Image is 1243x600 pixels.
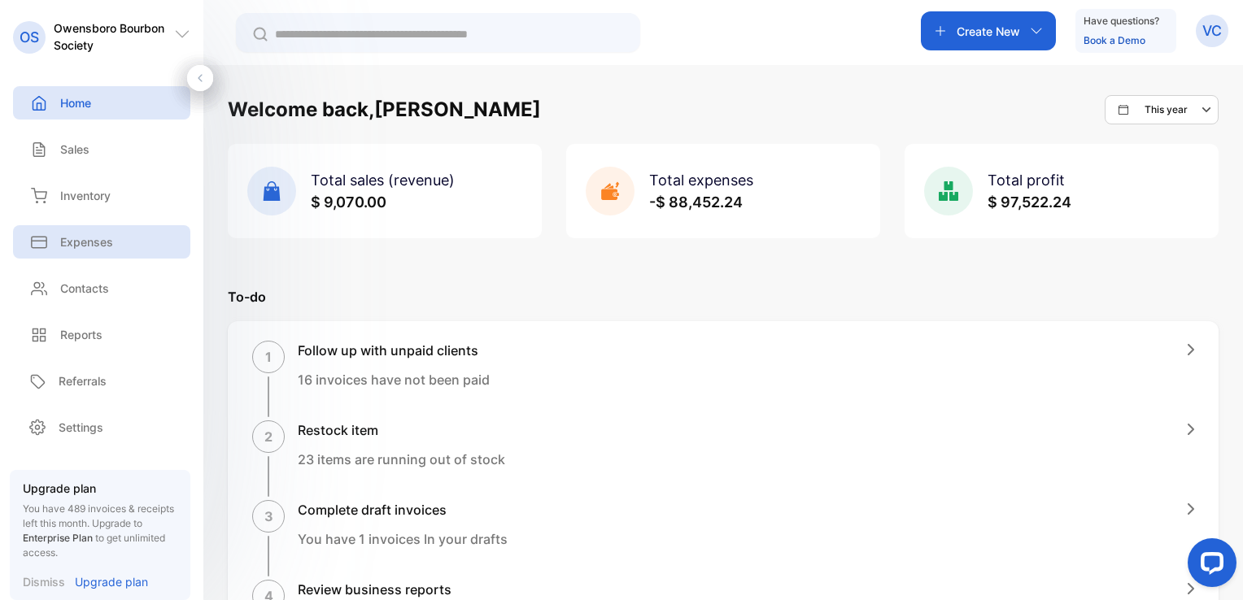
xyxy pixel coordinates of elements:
[59,419,103,436] p: Settings
[1202,20,1222,41] p: VC
[75,573,148,590] p: Upgrade plan
[265,347,272,367] p: 1
[298,370,490,389] p: 16 invoices have not been paid
[298,580,608,599] h1: Review business reports
[311,193,386,211] span: $ 9,070.00
[1084,13,1159,29] p: Have questions?
[649,193,743,211] span: -$ 88,452.24
[311,172,455,189] span: Total sales (revenue)
[60,94,91,111] p: Home
[1145,102,1188,117] p: This year
[1105,95,1219,124] button: This year
[60,141,89,158] p: Sales
[957,23,1020,40] p: Create New
[23,532,93,544] span: Enterprise Plan
[23,573,65,590] p: Dismiss
[298,341,490,360] h1: Follow up with unpaid clients
[23,502,177,560] p: You have 489 invoices & receipts left this month.
[23,480,177,497] p: Upgrade plan
[60,326,102,343] p: Reports
[60,187,111,204] p: Inventory
[60,280,109,297] p: Contacts
[298,500,508,520] h1: Complete draft invoices
[649,172,753,189] span: Total expenses
[1084,34,1145,46] a: Book a Demo
[59,372,107,389] p: Referrals
[1175,532,1243,600] iframe: LiveChat chat widget
[54,20,174,54] p: Owensboro Bourbon Society
[228,95,541,124] h1: Welcome back, [PERSON_NAME]
[264,507,273,526] p: 3
[228,287,1219,307] p: To-do
[264,427,273,446] p: 2
[988,172,1065,189] span: Total profit
[921,11,1056,50] button: Create New
[20,27,39,48] p: OS
[60,233,113,250] p: Expenses
[298,529,508,549] p: You have 1 invoices In your drafts
[298,450,505,469] p: 23 items are running out of stock
[23,517,165,559] span: Upgrade to to get unlimited access.
[1196,11,1228,50] button: VC
[988,193,1071,211] span: $ 97,522.24
[65,573,148,590] a: Upgrade plan
[298,420,505,440] h1: Restock item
